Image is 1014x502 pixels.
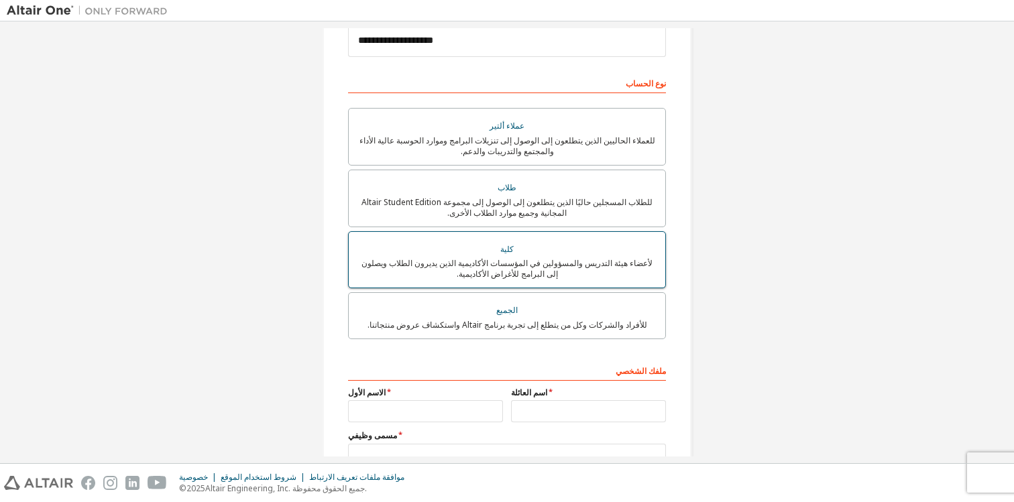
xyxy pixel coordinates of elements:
[368,319,647,330] font: للأفراد والشركات وكل من يتطلع إلى تجربة برنامج Altair واستكشاف عروض منتجاتنا.
[490,120,524,131] font: عملاء ألتير
[7,4,174,17] img: ألتير ون
[186,483,205,494] font: 2025
[616,365,666,377] font: ملفك الشخصي
[309,471,404,483] font: موافقة ملفات تعريف الارتباط
[205,483,367,494] font: Altair Engineering, Inc. جميع الحقوق محفوظة.
[626,78,666,89] font: نوع الحساب
[148,476,167,490] img: youtube.svg
[179,471,208,483] font: خصوصية
[103,476,117,490] img: instagram.svg
[500,243,514,255] font: كلية
[179,483,186,494] font: ©
[125,476,139,490] img: linkedin.svg
[361,257,653,279] font: لأعضاء هيئة التدريس والمسؤولين في المؤسسات الأكاديمية الذين يديرون الطلاب ويصلون إلى البرامج للأغ...
[221,471,296,483] font: شروط استخدام الموقع
[361,196,653,218] font: للطلاب المسجلين حاليًا الذين يتطلعون إلى الوصول إلى مجموعة Altair Student Edition المجانية وجميع ...
[348,430,397,441] font: مسمى وظيفي
[348,387,386,398] font: الاسم الأول
[4,476,73,490] img: altair_logo.svg
[511,387,547,398] font: اسم العائلة
[359,135,655,157] font: للعملاء الحاليين الذين يتطلعون إلى الوصول إلى تنزيلات البرامج وموارد الحوسبة عالية الأداء والمجتم...
[498,182,516,193] font: طلاب
[496,304,518,316] font: الجميع
[81,476,95,490] img: facebook.svg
